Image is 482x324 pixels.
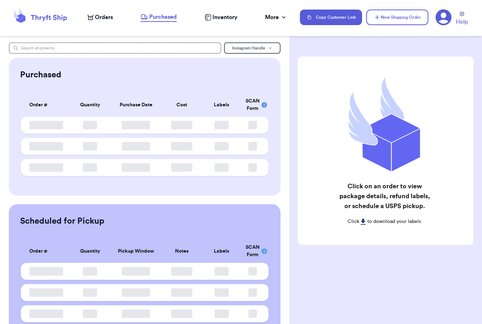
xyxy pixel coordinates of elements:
button: New Shipping Order [366,10,428,25]
th: Purchase Date [110,93,162,117]
h2: Click on an order to view package details, refund labels, or schedule a USPS pickup. [336,181,434,211]
span: Orders [95,13,113,22]
a: Orders [88,13,113,22]
span: Purchased [149,13,177,21]
span: Instagram Handle [232,46,265,50]
input: Search shipments... [9,42,221,54]
button: Copy Customer Link [300,10,362,25]
div: More [265,13,287,22]
th: Notes [162,240,201,263]
a: Purchased [140,13,177,22]
button: Instagram Handle [224,42,281,54]
div: SCAN Form [246,244,260,259]
th: Order # [21,240,70,263]
a: Inventory [205,13,237,22]
th: Quantity [70,93,110,117]
h2: Purchased [20,69,61,81]
th: Labels [201,240,241,263]
th: Order # [21,93,70,117]
th: Quantity [70,240,110,263]
th: Pickup Window [110,240,162,263]
th: Cost [162,93,201,117]
div: SCAN Form [246,98,260,112]
a: Help [456,12,468,26]
span: Help [456,18,468,26]
th: Labels [201,93,241,117]
p: Click to download your labels. [336,218,434,225]
span: Inventory [212,13,237,22]
h2: Scheduled for Pickup [20,216,104,227]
